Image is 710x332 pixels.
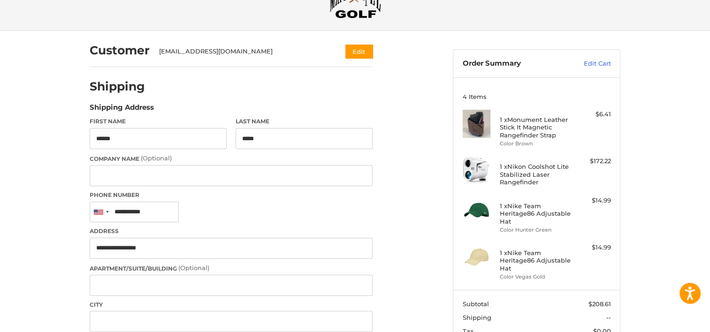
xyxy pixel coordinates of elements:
[236,117,373,126] label: Last Name
[463,314,491,321] span: Shipping
[90,264,373,273] label: Apartment/Suite/Building
[500,273,572,281] li: Color Vegas Gold
[574,196,611,205] div: $14.99
[564,59,611,68] a: Edit Cart
[574,157,611,166] div: $172.22
[90,301,373,309] label: City
[90,79,145,94] h2: Shipping
[463,59,564,68] h3: Order Summary
[90,102,154,117] legend: Shipping Address
[463,93,611,100] h3: 4 Items
[500,116,572,139] h4: 1 x Monument Leather Stick It Magnetic Rangefinder Strap
[178,264,209,272] small: (Optional)
[574,243,611,252] div: $14.99
[500,249,572,272] h4: 1 x Nike Team Heritage86 Adjustable Hat
[141,154,172,162] small: (Optional)
[90,191,373,199] label: Phone Number
[90,202,112,222] div: United States: +1
[574,110,611,119] div: $6.41
[588,300,611,308] span: $208.61
[90,227,373,235] label: Address
[345,45,373,58] button: Edit
[159,47,328,56] div: [EMAIL_ADDRESS][DOMAIN_NAME]
[633,307,710,332] iframe: Google Customer Reviews
[500,140,572,148] li: Color Brown
[606,314,611,321] span: --
[90,43,150,58] h2: Customer
[90,117,227,126] label: First Name
[500,202,572,225] h4: 1 x Nike Team Heritage86 Adjustable Hat
[463,300,489,308] span: Subtotal
[500,163,572,186] h4: 1 x Nikon Coolshot Lite Stabilized Laser Rangefinder
[500,226,572,234] li: Color Hunter Green
[90,154,373,163] label: Company Name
